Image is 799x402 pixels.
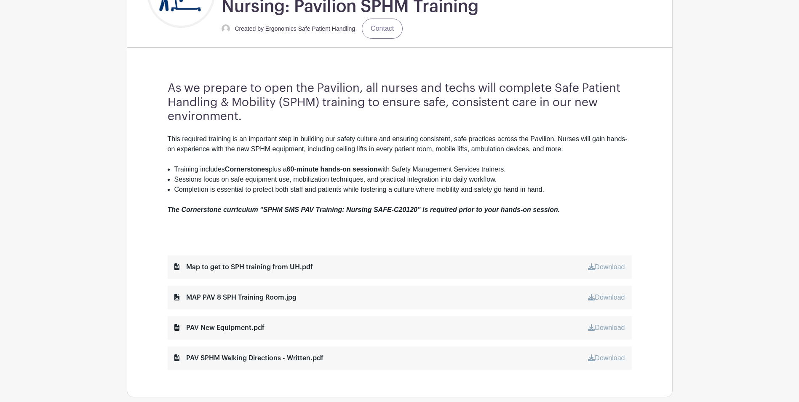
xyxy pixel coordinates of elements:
[174,185,632,195] li: Completion is essential to protect both staff and patients while fostering a culture where mobili...
[588,324,625,331] a: Download
[588,354,625,362] a: Download
[174,353,323,363] div: PAV SPHM Walking Directions - Written.pdf
[174,262,313,272] div: Map to get to SPH training from UH.pdf
[588,294,625,301] a: Download
[174,292,297,303] div: MAP PAV 8 SPH Training Room.jpg
[168,206,560,213] em: The Cornerstone curriculum "SPHM SMS PAV Training: Nursing SAFE-C20120" is required prior to your...
[225,166,269,173] strong: Cornerstones
[174,174,632,185] li: Sessions focus on safe equipment use, mobilization techniques, and practical integration into dai...
[235,25,355,32] small: Created by Ergonomics Safe Patient Handling
[174,323,265,333] div: PAV New Equipment.pdf
[174,164,632,174] li: Training includes plus a with Safety Management Services trainers.
[588,263,625,271] a: Download
[362,19,403,39] a: Contact
[287,166,378,173] strong: 60-minute hands-on session
[168,81,632,124] h3: As we prepare to open the Pavilion, all nurses and techs will complete Safe Patient Handling & Mo...
[222,24,230,33] img: default-ce2991bfa6775e67f084385cd625a349d9dcbb7a52a09fb2fda1e96e2d18dcdb.png
[168,134,632,164] div: This required training is an important step in building our safety culture and ensuring consisten...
